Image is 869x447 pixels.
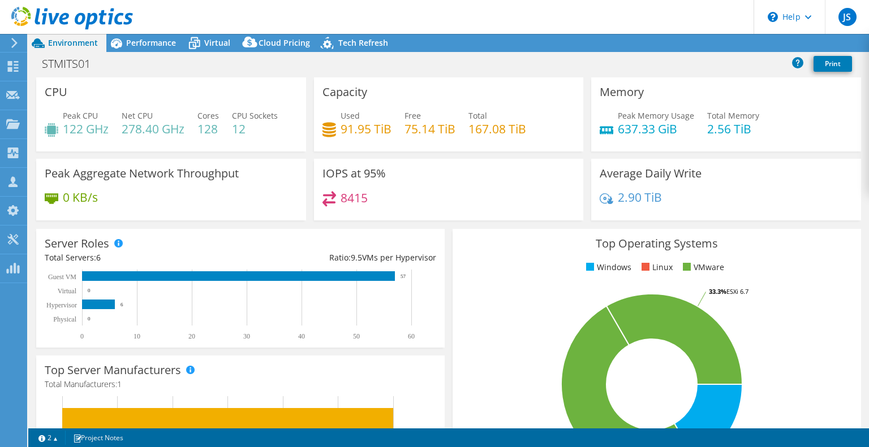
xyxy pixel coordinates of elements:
[45,378,436,390] h4: Total Manufacturers:
[63,191,98,203] h4: 0 KB/s
[468,110,487,121] span: Total
[838,8,857,26] span: JS
[63,110,98,121] span: Peak CPU
[122,123,184,135] h4: 278.40 GHz
[122,110,153,121] span: Net CPU
[322,86,367,98] h3: Capacity
[814,56,852,72] a: Print
[117,379,122,389] span: 1
[80,332,84,340] text: 0
[341,123,392,135] h4: 91.95 TiB
[707,110,759,121] span: Total Memory
[45,167,239,180] h3: Peak Aggregate Network Throughput
[243,332,250,340] text: 30
[232,110,278,121] span: CPU Sockets
[126,37,176,48] span: Performance
[188,332,195,340] text: 20
[121,302,123,307] text: 6
[461,237,853,250] h3: Top Operating Systems
[65,431,131,445] a: Project Notes
[353,332,360,340] text: 50
[45,364,181,376] h3: Top Server Manufacturers
[46,301,77,309] text: Hypervisor
[726,287,748,296] tspan: ESXi 6.7
[618,110,694,121] span: Peak Memory Usage
[48,273,76,281] text: Guest VM
[401,274,406,279] text: 57
[341,110,360,121] span: Used
[709,287,726,296] tspan: 33.3%
[322,167,386,180] h3: IOPS at 95%
[53,315,76,323] text: Physical
[600,86,644,98] h3: Memory
[639,261,673,274] li: Linux
[408,332,415,340] text: 60
[45,251,240,264] div: Total Servers:
[232,123,278,135] h4: 12
[583,261,631,274] li: Windows
[197,123,219,135] h4: 128
[31,431,66,445] a: 2
[338,37,388,48] span: Tech Refresh
[298,332,305,340] text: 40
[707,123,759,135] h4: 2.56 TiB
[341,192,368,204] h4: 8415
[600,167,702,180] h3: Average Daily Write
[204,37,230,48] span: Virtual
[63,123,109,135] h4: 122 GHz
[405,110,421,121] span: Free
[45,86,67,98] h3: CPU
[351,252,362,263] span: 9.5
[197,110,219,121] span: Cores
[134,332,140,340] text: 10
[240,251,436,264] div: Ratio: VMs per Hypervisor
[618,191,662,203] h4: 2.90 TiB
[88,288,91,293] text: 0
[48,37,98,48] span: Environment
[58,287,77,295] text: Virtual
[96,252,101,263] span: 6
[88,316,91,322] text: 0
[618,123,694,135] h4: 637.33 GiB
[37,58,108,70] h1: STMITS01
[680,261,724,274] li: VMware
[468,123,526,135] h4: 167.08 TiB
[259,37,310,48] span: Cloud Pricing
[405,123,455,135] h4: 75.14 TiB
[768,12,778,22] svg: \n
[45,237,109,250] h3: Server Roles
